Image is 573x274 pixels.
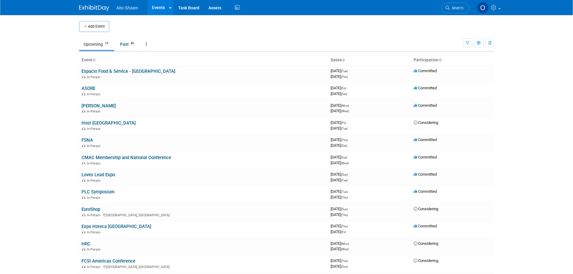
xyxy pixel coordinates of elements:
[82,212,326,217] div: [GEOGRAPHIC_DATA], [GEOGRAPHIC_DATA]
[87,179,102,183] span: In-Person
[350,103,351,108] span: -
[87,144,102,148] span: In-Person
[82,230,85,233] img: In-Person Event
[87,127,102,131] span: In-Person
[341,69,348,73] span: (Tue)
[331,195,348,199] span: [DATE]
[348,155,349,159] span: -
[116,5,138,10] span: Alto-Shaam
[350,241,351,246] span: -
[82,92,85,95] img: In-Person Event
[331,264,348,269] span: [DATE]
[87,162,102,165] span: In-Person
[349,137,350,142] span: -
[87,230,102,234] span: In-Person
[341,109,349,113] span: (Wed)
[82,109,85,112] img: In-Person Event
[349,69,350,73] span: -
[82,172,115,177] a: Loves Lead Expo
[331,207,350,211] span: [DATE]
[82,86,95,91] a: ASORE
[331,247,349,251] span: [DATE]
[82,189,115,195] a: PLC Symposium
[414,86,437,90] span: Committed
[414,207,438,211] span: Considering
[82,258,135,264] a: FCSI Americas Conference
[414,155,437,159] span: Committed
[331,91,347,96] span: [DATE]
[116,38,140,50] a: Past86
[79,55,328,65] th: Event
[414,172,437,177] span: Committed
[87,92,102,96] span: In-Person
[341,121,346,125] span: (Fri)
[328,55,411,65] th: Dates
[82,137,93,143] a: FSNA
[414,189,437,194] span: Committed
[79,21,109,32] button: Add Event
[341,104,349,107] span: (Mon)
[129,41,136,46] span: 86
[79,38,114,50] a: Upcoming15
[331,74,348,79] span: [DATE]
[450,6,464,10] span: Search
[87,265,102,269] span: In-Person
[349,258,350,263] span: -
[341,259,348,263] span: (Thu)
[82,144,85,147] img: In-Person Event
[341,196,348,199] span: (Thu)
[341,92,347,96] span: (Sat)
[82,213,85,216] img: In-Person Event
[341,248,349,251] span: (Wed)
[87,75,102,79] span: In-Person
[341,265,348,268] span: (Sun)
[341,225,348,228] span: (Thu)
[331,103,351,108] span: [DATE]
[414,120,438,125] span: Considering
[341,190,348,193] span: (Tue)
[331,137,350,142] span: [DATE]
[349,172,350,177] span: -
[331,224,350,228] span: [DATE]
[342,57,345,62] a: Sort by Start Date
[414,224,437,228] span: Committed
[411,55,494,65] th: Participation
[82,196,85,199] img: In-Person Event
[349,189,350,194] span: -
[331,241,351,246] span: [DATE]
[82,155,171,160] a: CMAC Membership and National Conference
[331,109,349,113] span: [DATE]
[414,258,438,263] span: Considering
[341,138,348,142] span: (Thu)
[82,120,136,126] a: Host [GEOGRAPHIC_DATA]
[331,172,350,177] span: [DATE]
[103,41,110,46] span: 15
[341,144,347,147] span: (Sat)
[477,2,488,14] img: Olivia Strasser
[82,207,100,212] a: EuroShop
[341,213,348,217] span: (Thu)
[331,155,349,159] span: [DATE]
[349,207,350,211] span: -
[82,224,151,229] a: Expo Horeca [GEOGRAPHIC_DATA]
[414,69,437,73] span: Committed
[331,189,350,194] span: [DATE]
[347,86,348,90] span: -
[341,156,347,159] span: (Sat)
[82,179,85,182] img: In-Person Event
[331,86,348,90] span: [DATE]
[82,162,85,165] img: In-Person Event
[331,161,349,165] span: [DATE]
[82,69,175,74] a: Espacio Food & Service - [GEOGRAPHIC_DATA]
[92,57,95,62] a: Sort by Event Name
[341,208,348,211] span: (Sun)
[331,178,348,182] span: [DATE]
[414,241,438,246] span: Considering
[341,173,348,176] span: (Sun)
[82,265,85,268] img: In-Person Event
[82,127,85,130] img: In-Person Event
[341,75,348,79] span: (Thu)
[82,103,116,109] a: [PERSON_NAME]
[331,229,346,234] span: [DATE]
[87,213,102,217] span: In-Person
